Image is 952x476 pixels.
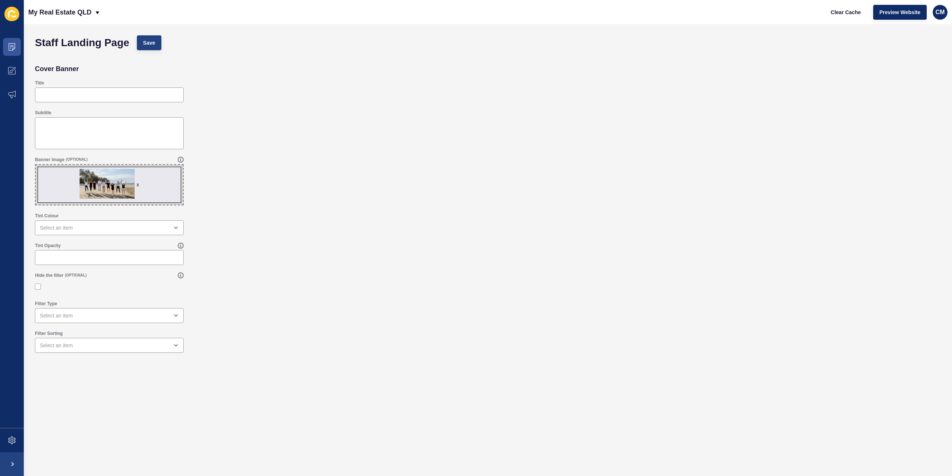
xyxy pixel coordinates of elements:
[35,338,184,353] div: open menu
[28,3,91,22] p: My Real Estate QLD
[879,9,920,16] span: Preview Website
[35,272,64,278] label: Hide the filter
[936,9,945,16] span: CM
[66,157,87,162] span: (OPTIONAL)
[35,301,57,307] label: Filter Type
[65,273,87,278] span: (OPTIONAL)
[143,39,155,47] span: Save
[136,181,139,188] div: x
[35,213,59,219] label: Tint Colour
[831,9,861,16] span: Clear Cache
[137,35,162,50] button: Save
[35,220,184,235] div: open menu
[35,65,79,73] h2: Cover Banner
[824,5,867,20] button: Clear Cache
[35,110,51,116] label: Subtitle
[35,330,63,336] label: Filter Sorting
[873,5,927,20] button: Preview Website
[35,80,44,86] label: Title
[35,157,64,163] label: Banner Image
[35,243,61,249] label: Tint Opacity
[35,39,129,47] h1: Staff Landing Page
[35,308,184,323] div: open menu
